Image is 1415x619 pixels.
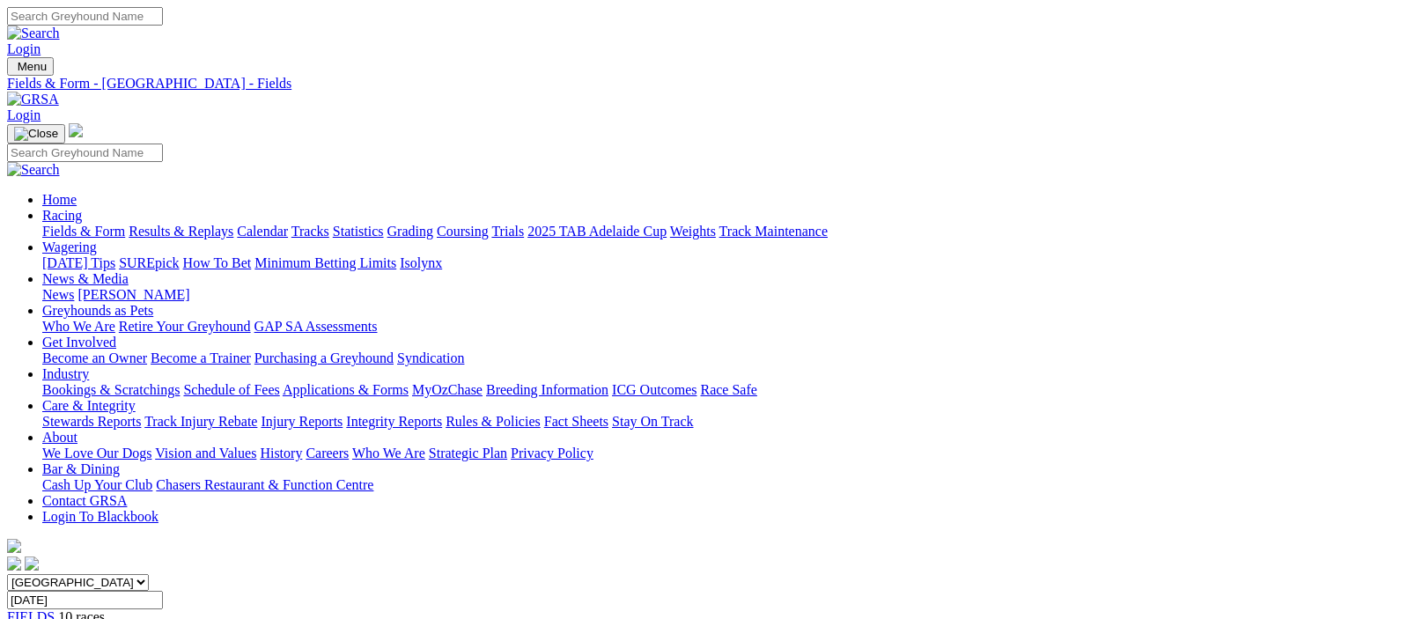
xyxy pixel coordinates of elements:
img: logo-grsa-white.png [7,539,21,553]
button: Toggle navigation [7,124,65,144]
a: Tracks [291,224,329,239]
a: 2025 TAB Adelaide Cup [527,224,667,239]
a: Results & Replays [129,224,233,239]
a: Bar & Dining [42,461,120,476]
a: Industry [42,366,89,381]
a: Become a Trainer [151,350,251,365]
a: Minimum Betting Limits [254,255,396,270]
a: Become an Owner [42,350,147,365]
a: Retire Your Greyhound [119,319,251,334]
a: History [260,446,302,461]
a: Track Injury Rebate [144,414,257,429]
a: Home [42,192,77,207]
a: Syndication [397,350,464,365]
a: Statistics [333,224,384,239]
a: Chasers Restaurant & Function Centre [156,477,373,492]
a: Fields & Form [42,224,125,239]
a: Track Maintenance [719,224,828,239]
a: Login [7,107,41,122]
img: Search [7,26,60,41]
a: Purchasing a Greyhound [254,350,394,365]
div: Care & Integrity [42,414,1408,430]
a: SUREpick [119,255,179,270]
a: [PERSON_NAME] [77,287,189,302]
a: Privacy Policy [511,446,593,461]
a: Isolynx [400,255,442,270]
a: Stewards Reports [42,414,141,429]
a: Fields & Form - [GEOGRAPHIC_DATA] - Fields [7,76,1408,92]
a: Cash Up Your Club [42,477,152,492]
div: News & Media [42,287,1408,303]
a: ICG Outcomes [612,382,696,397]
a: Integrity Reports [346,414,442,429]
input: Select date [7,591,163,609]
img: facebook.svg [7,556,21,571]
div: Greyhounds as Pets [42,319,1408,335]
a: GAP SA Assessments [254,319,378,334]
a: Login To Blackbook [42,509,158,524]
a: Rules & Policies [446,414,541,429]
div: About [42,446,1408,461]
input: Search [7,7,163,26]
span: Menu [18,60,47,73]
img: Close [14,127,58,141]
a: Get Involved [42,335,116,350]
div: Racing [42,224,1408,239]
div: Wagering [42,255,1408,271]
a: Care & Integrity [42,398,136,413]
a: MyOzChase [412,382,483,397]
a: Careers [306,446,349,461]
img: logo-grsa-white.png [69,123,83,137]
button: Toggle navigation [7,57,54,76]
a: Stay On Track [612,414,693,429]
a: Weights [670,224,716,239]
div: Get Involved [42,350,1408,366]
img: twitter.svg [25,556,39,571]
a: Wagering [42,239,97,254]
input: Search [7,144,163,162]
a: Grading [387,224,433,239]
a: Injury Reports [261,414,343,429]
a: Fact Sheets [544,414,608,429]
a: How To Bet [183,255,252,270]
a: News [42,287,74,302]
a: Contact GRSA [42,493,127,508]
a: About [42,430,77,445]
a: Trials [491,224,524,239]
a: News & Media [42,271,129,286]
img: GRSA [7,92,59,107]
a: Who We Are [42,319,115,334]
a: Racing [42,208,82,223]
a: Applications & Forms [283,382,409,397]
a: We Love Our Dogs [42,446,151,461]
a: Vision and Values [155,446,256,461]
a: [DATE] Tips [42,255,115,270]
a: Calendar [237,224,288,239]
div: Bar & Dining [42,477,1408,493]
a: Who We Are [352,446,425,461]
a: Breeding Information [486,382,608,397]
div: Industry [42,382,1408,398]
img: Search [7,162,60,178]
a: Login [7,41,41,56]
a: Coursing [437,224,489,239]
a: Strategic Plan [429,446,507,461]
a: Greyhounds as Pets [42,303,153,318]
a: Schedule of Fees [183,382,279,397]
a: Race Safe [700,382,756,397]
a: Bookings & Scratchings [42,382,180,397]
